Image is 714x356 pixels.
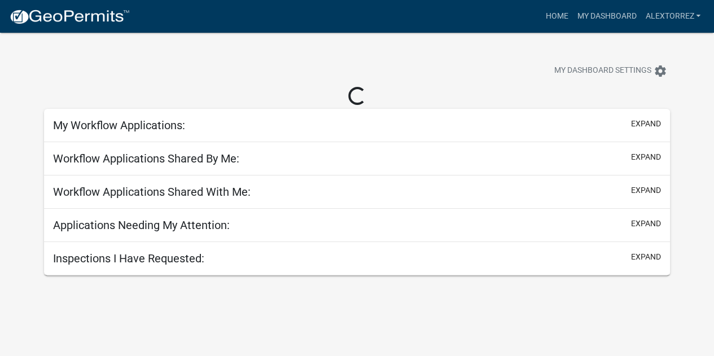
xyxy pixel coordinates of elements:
button: expand [631,184,661,196]
a: Home [541,6,572,27]
button: expand [631,118,661,130]
h5: My Workflow Applications: [53,118,185,132]
i: settings [654,64,667,78]
h5: Inspections I Have Requested: [53,252,204,265]
a: Alextorrez [641,6,705,27]
button: expand [631,251,661,263]
h5: Workflow Applications Shared By Me: [53,152,239,165]
a: My Dashboard [572,6,641,27]
button: expand [631,151,661,163]
button: expand [631,218,661,230]
span: My Dashboard Settings [554,64,651,78]
button: My Dashboard Settingssettings [545,60,676,82]
h5: Workflow Applications Shared With Me: [53,185,251,199]
h5: Applications Needing My Attention: [53,218,230,232]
